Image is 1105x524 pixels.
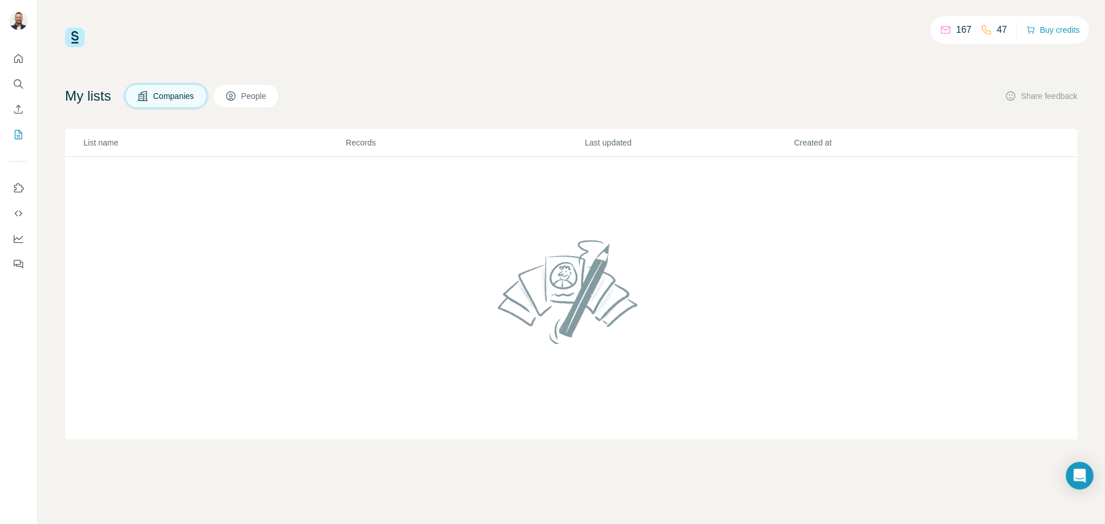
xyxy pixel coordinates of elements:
button: Use Surfe on LinkedIn [9,178,28,198]
button: Enrich CSV [9,99,28,120]
p: 47 [997,23,1007,37]
div: Open Intercom Messenger [1066,462,1093,489]
img: Avatar [9,12,28,30]
p: Last updated [585,137,792,148]
p: Records [346,137,584,148]
button: My lists [9,124,28,145]
button: Buy credits [1026,22,1080,38]
button: Quick start [9,48,28,69]
span: People [241,90,268,102]
button: Dashboard [9,228,28,249]
span: Companies [153,90,195,102]
p: Created at [794,137,1002,148]
p: 167 [956,23,971,37]
h4: My lists [65,87,111,105]
img: Surfe Logo [65,28,85,47]
img: No lists found [493,230,650,353]
button: Search [9,74,28,94]
button: Feedback [9,254,28,274]
button: Use Surfe API [9,203,28,224]
button: Share feedback [1005,90,1077,102]
p: List name [83,137,345,148]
